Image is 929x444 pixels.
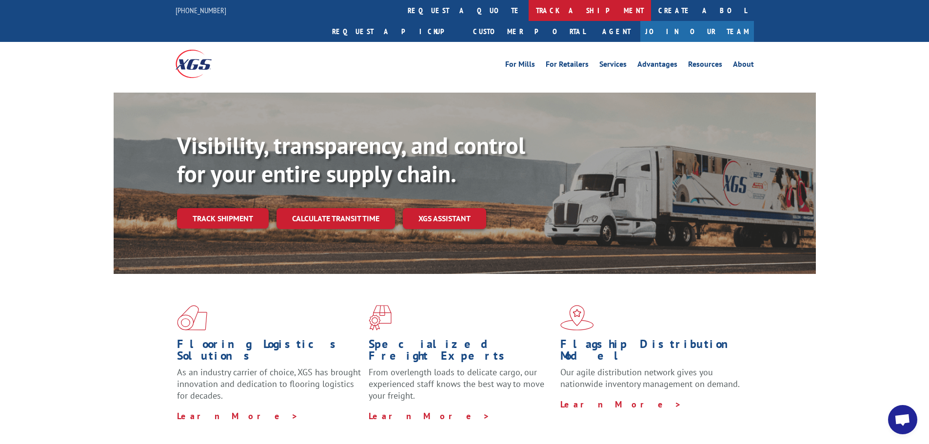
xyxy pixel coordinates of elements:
h1: Specialized Freight Experts [369,338,553,367]
a: Customer Portal [466,21,593,42]
img: xgs-icon-flagship-distribution-model-red [560,305,594,330]
a: Request a pickup [325,21,466,42]
a: XGS ASSISTANT [403,208,486,229]
h1: Flooring Logistics Solutions [177,338,361,367]
a: Advantages [637,60,677,71]
span: Our agile distribution network gives you nationwide inventory management on demand. [560,367,740,389]
h1: Flagship Distribution Model [560,338,745,367]
p: From overlength loads to delicate cargo, our experienced staff knows the best way to move your fr... [369,367,553,410]
span: As an industry carrier of choice, XGS has brought innovation and dedication to flooring logistics... [177,367,361,401]
a: Learn More > [369,410,490,422]
a: For Mills [505,60,535,71]
a: Resources [688,60,722,71]
a: [PHONE_NUMBER] [176,5,226,15]
a: Track shipment [177,208,269,229]
a: Learn More > [177,410,298,422]
div: Open chat [888,405,917,434]
a: Agent [593,21,640,42]
img: xgs-icon-focused-on-flooring-red [369,305,392,330]
a: For Retailers [546,60,589,71]
a: Join Our Team [640,21,754,42]
img: xgs-icon-total-supply-chain-intelligence-red [177,305,207,330]
a: Calculate transit time [277,208,395,229]
a: Services [599,60,627,71]
a: Learn More > [560,399,682,410]
b: Visibility, transparency, and control for your entire supply chain. [177,130,525,189]
a: About [733,60,754,71]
